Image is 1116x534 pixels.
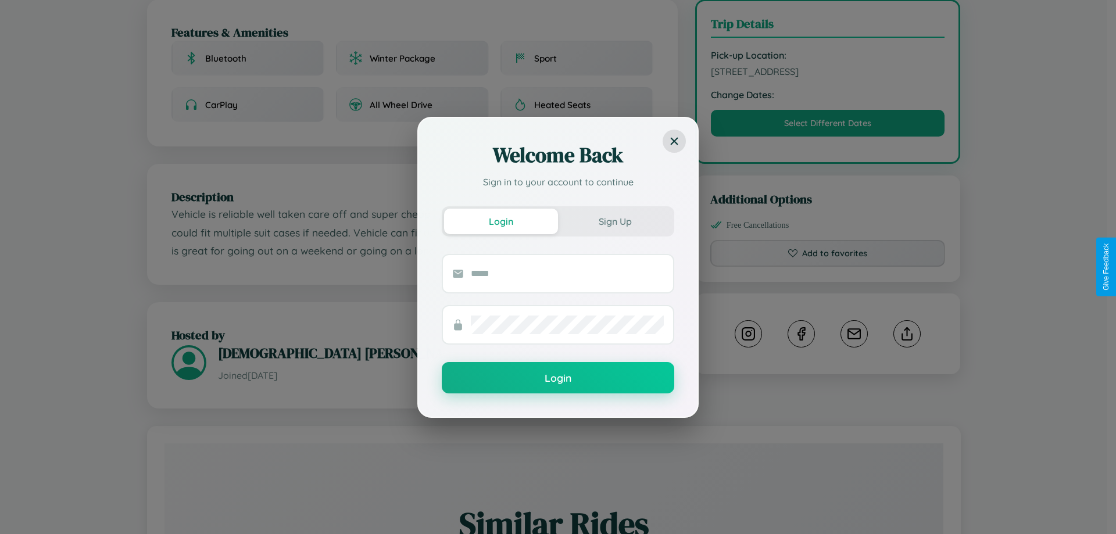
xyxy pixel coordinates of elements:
[442,141,674,169] h2: Welcome Back
[444,209,558,234] button: Login
[442,175,674,189] p: Sign in to your account to continue
[1102,243,1110,291] div: Give Feedback
[442,362,674,393] button: Login
[558,209,672,234] button: Sign Up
